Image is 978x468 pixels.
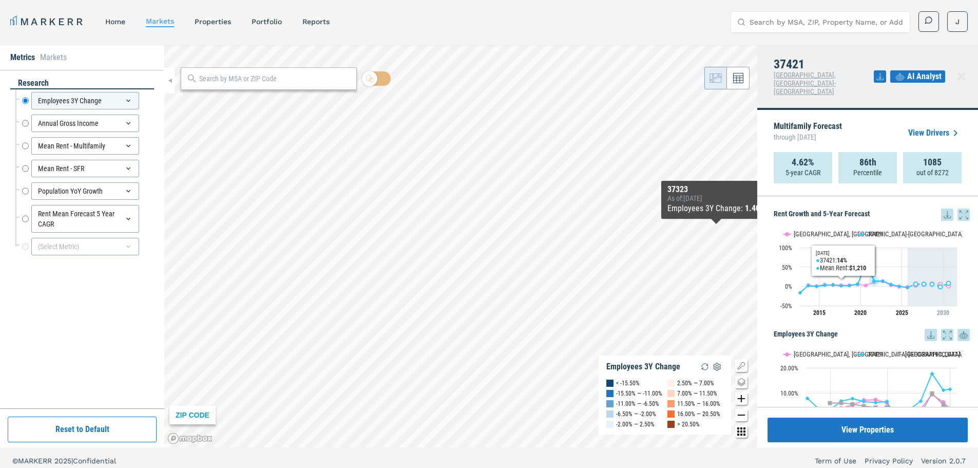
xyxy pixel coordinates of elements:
[862,404,866,408] path: Thursday, 14 Dec, 19:00, 4.88. USA.
[853,167,882,178] p: Percentile
[942,402,946,406] path: Saturday, 14 Dec, 19:00, 5.47. USA.
[785,167,820,178] p: 5-year CAGR
[10,51,35,64] li: Metrics
[937,309,949,316] tspan: 2030
[851,402,855,406] path: Wednesday, 14 Dec, 19:00, 5.66. USA.
[10,78,154,89] div: research
[735,360,747,372] button: Show/Hide Legend Map Button
[914,282,918,286] path: Saturday, 29 Aug, 20:00, 5.67. 37421.
[806,396,810,400] path: Friday, 14 Dec, 19:00, 7.95. 37421.
[616,378,640,388] div: < -15.50%
[774,130,842,144] span: through [DATE]
[859,157,876,167] strong: 86th
[667,185,765,215] div: Map Tooltip Content
[616,419,655,429] div: -2.00% — 2.50%
[780,365,798,372] text: 20.00%
[828,401,832,405] path: Sunday, 14 Dec, 19:00, 6.09. USA.
[780,390,798,397] text: 10.00%
[302,17,330,26] a: reports
[774,329,970,341] h5: Employees 3Y Change
[735,376,747,388] button: Change style map button
[908,127,962,139] a: View Drivers
[930,371,934,376] path: Thursday, 14 Dec, 19:00, 17.69. 37421.
[896,309,908,316] tspan: 2025
[890,70,945,83] button: AI Analyst
[105,17,125,26] a: home
[948,387,952,391] path: Monday, 14 Jul, 20:00, 11.53. 37421.
[897,284,902,288] path: Thursday, 29 Aug, 20:00, 0.09. 37421.
[195,17,231,26] a: properties
[815,284,819,288] path: Friday, 29 Aug, 20:00, -0.23. 37421.
[169,406,216,424] div: ZIP CODE
[942,388,946,392] path: Saturday, 14 Dec, 19:00, 11.17. 37421.
[914,281,951,289] g: 37421, line 4 of 4 with 5 data points.
[921,456,966,466] a: Version 2.0.7
[905,350,960,358] text: [GEOGRAPHIC_DATA]
[857,230,884,238] button: Show 37421
[783,350,847,358] button: Show Chattanooga, TN-GA
[750,12,904,32] input: Search by MSA, ZIP, Property Name, or Address
[252,17,282,26] a: Portfolio
[907,70,942,83] span: AI Analyst
[31,115,139,132] div: Annual Gross Income
[606,362,680,372] div: Employees 3Y Change
[872,279,876,283] path: Sunday, 29 Aug, 20:00, 13.89. 37421.
[699,361,711,373] img: Reload Legend
[31,205,139,233] div: Rent Mean Forecast 5 Year CAGR
[813,309,826,316] tspan: 2015
[947,11,968,32] button: J
[8,417,157,442] button: Reset to Default
[815,456,856,466] a: Term of Use
[774,122,842,144] p: Multifamily Forecast
[955,16,960,27] span: J
[31,137,139,155] div: Mean Rent - Multifamily
[864,262,868,266] path: Saturday, 29 Aug, 20:00, 57.18. 37421.
[930,282,934,286] path: Tuesday, 29 Aug, 20:00, 5.35. 37421.
[783,230,847,238] button: Show Chattanooga, TN-GA
[906,286,910,290] path: Friday, 29 Aug, 20:00, -3.39. 37421.
[73,457,116,465] span: Confidential
[768,418,968,442] button: View Properties
[10,14,85,29] a: MARKERR
[616,388,662,399] div: -15.50% — -11.00%
[774,221,962,324] svg: Interactive chart
[856,282,860,286] path: Thursday, 29 Aug, 20:00, 5.74. 37421.
[677,388,717,399] div: 7.00% — 11.50%
[735,392,747,405] button: Zoom in map button
[792,157,814,167] strong: 4.62%
[798,291,802,295] path: Wednesday, 29 Aug, 20:00, -16.67. 37421.
[779,245,792,252] text: 100%
[885,405,889,409] path: Saturday, 14 Dec, 19:00, 4.39. USA.
[199,73,351,84] input: Search by MSA or ZIP Code
[930,391,934,395] path: Thursday, 14 Dec, 19:00, 9.94. USA.
[774,58,874,71] h4: 37421
[667,185,765,194] div: 37323
[807,284,811,288] path: Thursday, 29 Aug, 20:00, 1.46. 37421.
[31,182,139,200] div: Population YoY Growth
[895,350,916,358] button: Show USA
[735,409,747,421] button: Zoom out map button
[780,303,792,310] text: -50%
[938,285,943,289] path: Wednesday, 29 Aug, 20:00, -1.4. 37421.
[782,264,792,271] text: 50%
[881,279,885,283] path: Monday, 29 Aug, 20:00, 13.47. 37421.
[851,397,855,401] path: Wednesday, 14 Dec, 19:00, 7.85. 37421.
[40,51,67,64] li: Markets
[31,92,139,109] div: Employees 3Y Change
[889,283,893,287] path: Tuesday, 29 Aug, 20:00, 4.68. 37421.
[677,399,720,409] div: 11.50% — 16.00%
[146,17,174,25] a: markets
[18,457,54,465] span: MARKERR
[864,284,868,288] path: Saturday, 29 Aug, 20:00, 2.09. Chattanooga, TN-GA.
[919,399,923,403] path: Wednesday, 14 Dec, 19:00, 6.82. 37421.
[167,433,213,444] a: Mapbox logo
[667,202,765,215] div: Employees 3Y Change :
[839,401,843,405] path: Monday, 14 Dec, 19:00, 6.16. USA.
[54,457,73,465] span: 2025 |
[865,456,913,466] a: Privacy Policy
[922,282,926,286] path: Sunday, 29 Aug, 20:00, 5.8. 37421.
[677,378,714,388] div: 2.50% — 7.00%
[745,203,765,213] b: 1.40%
[916,167,949,178] p: out of 8272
